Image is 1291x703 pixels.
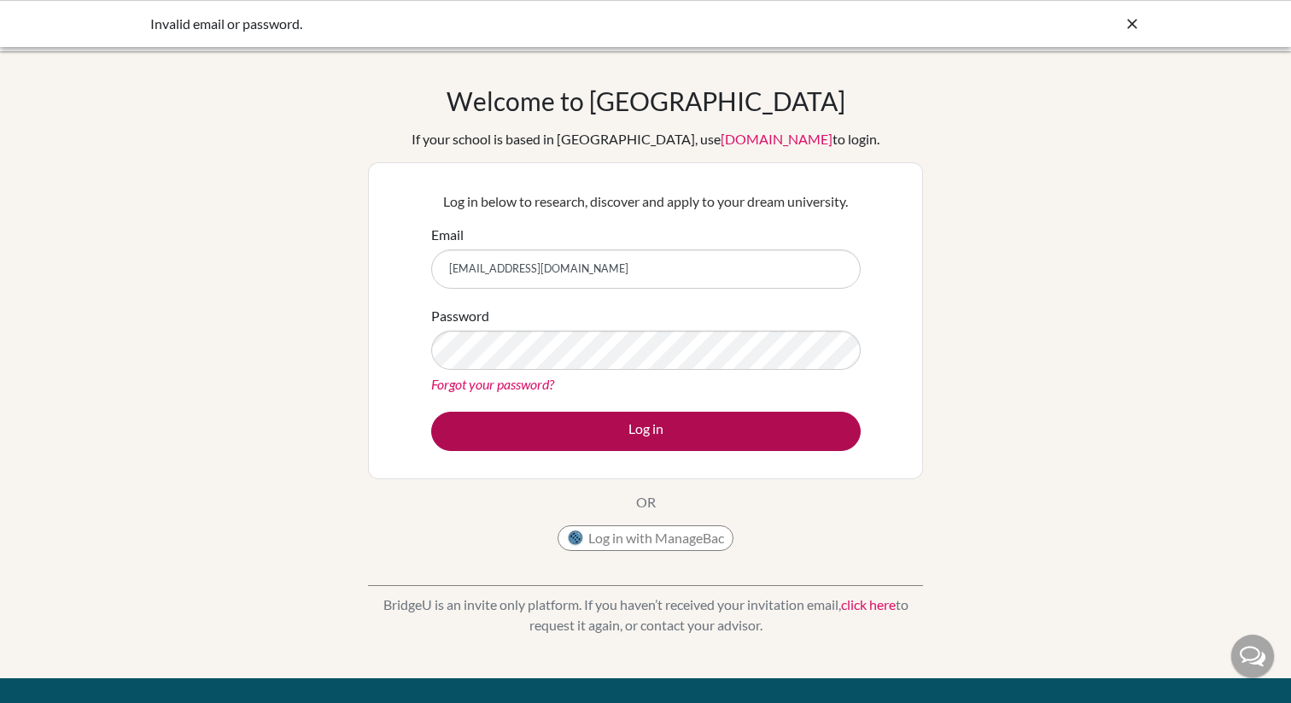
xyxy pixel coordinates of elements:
a: click here [841,596,896,612]
p: OR [636,492,656,513]
label: Email [431,225,464,245]
h1: Welcome to [GEOGRAPHIC_DATA] [447,85,845,116]
p: Log in below to research, discover and apply to your dream university. [431,191,861,212]
label: Password [431,306,489,326]
span: Help [39,12,74,27]
button: Log in [431,412,861,451]
a: Forgot your password? [431,376,554,392]
p: BridgeU is an invite only platform. If you haven’t received your invitation email, to request it ... [368,595,923,636]
button: Log in with ManageBac [558,525,733,551]
div: Invalid email or password. [150,14,885,34]
a: [DOMAIN_NAME] [721,131,832,147]
div: If your school is based in [GEOGRAPHIC_DATA], use to login. [412,129,879,149]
